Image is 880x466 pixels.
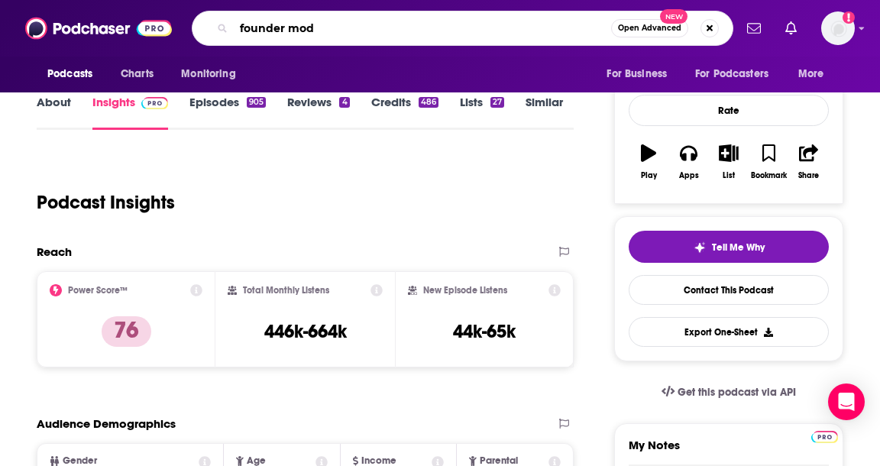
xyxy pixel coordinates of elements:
input: Search podcasts, credits, & more... [234,16,611,40]
h2: Power Score™ [68,285,128,296]
img: User Profile [821,11,855,45]
img: tell me why sparkle [694,241,706,254]
span: Monitoring [181,63,235,85]
button: open menu [788,60,843,89]
button: Play [629,134,668,189]
span: For Podcasters [695,63,768,85]
div: 4 [339,97,349,108]
a: Reviews4 [287,95,349,130]
button: open menu [685,60,791,89]
a: Contact This Podcast [629,275,829,305]
a: Get this podcast via API [649,374,808,411]
div: Search podcasts, credits, & more... [192,11,733,46]
button: open menu [37,60,112,89]
div: List [723,171,735,180]
button: Export One-Sheet [629,317,829,347]
h2: New Episode Listens [423,285,507,296]
a: Similar [526,95,563,130]
h3: 44k-65k [453,320,516,343]
a: Charts [111,60,163,89]
button: Bookmark [749,134,788,189]
button: tell me why sparkleTell Me Why [629,231,829,263]
svg: Add a profile image [843,11,855,24]
a: Credits486 [371,95,438,130]
div: Share [798,171,819,180]
h1: Podcast Insights [37,191,175,214]
img: Podchaser Pro [811,431,838,443]
button: Open AdvancedNew [611,19,688,37]
div: 905 [247,97,266,108]
div: Play [641,171,657,180]
h2: Total Monthly Listens [243,285,329,296]
a: Episodes905 [189,95,266,130]
label: My Notes [629,438,829,464]
span: Get this podcast via API [678,386,796,399]
img: Podchaser Pro [141,97,168,109]
div: 486 [419,97,438,108]
button: Share [789,134,829,189]
div: 27 [490,97,504,108]
span: More [798,63,824,85]
button: open menu [596,60,686,89]
a: About [37,95,71,130]
h3: 446k-664k [264,320,347,343]
button: Show profile menu [821,11,855,45]
span: Gender [63,456,97,466]
h2: Reach [37,244,72,259]
img: Podchaser - Follow, Share and Rate Podcasts [25,14,172,43]
a: Show notifications dropdown [741,15,767,41]
button: List [709,134,749,189]
span: Podcasts [47,63,92,85]
span: Income [361,456,396,466]
div: Apps [679,171,699,180]
button: Apps [668,134,708,189]
p: 76 [102,316,151,347]
span: For Business [607,63,667,85]
span: Logged in as collectedstrategies [821,11,855,45]
div: Open Intercom Messenger [828,383,865,420]
span: New [660,9,687,24]
a: InsightsPodchaser Pro [92,95,168,130]
h2: Audience Demographics [37,416,176,431]
button: open menu [170,60,255,89]
div: Bookmark [751,171,787,180]
div: Rate [629,95,829,126]
a: Show notifications dropdown [779,15,803,41]
span: Age [247,456,266,466]
span: Open Advanced [618,24,681,32]
a: Pro website [811,429,838,443]
span: Tell Me Why [712,241,765,254]
a: Lists27 [460,95,504,130]
span: Charts [121,63,154,85]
